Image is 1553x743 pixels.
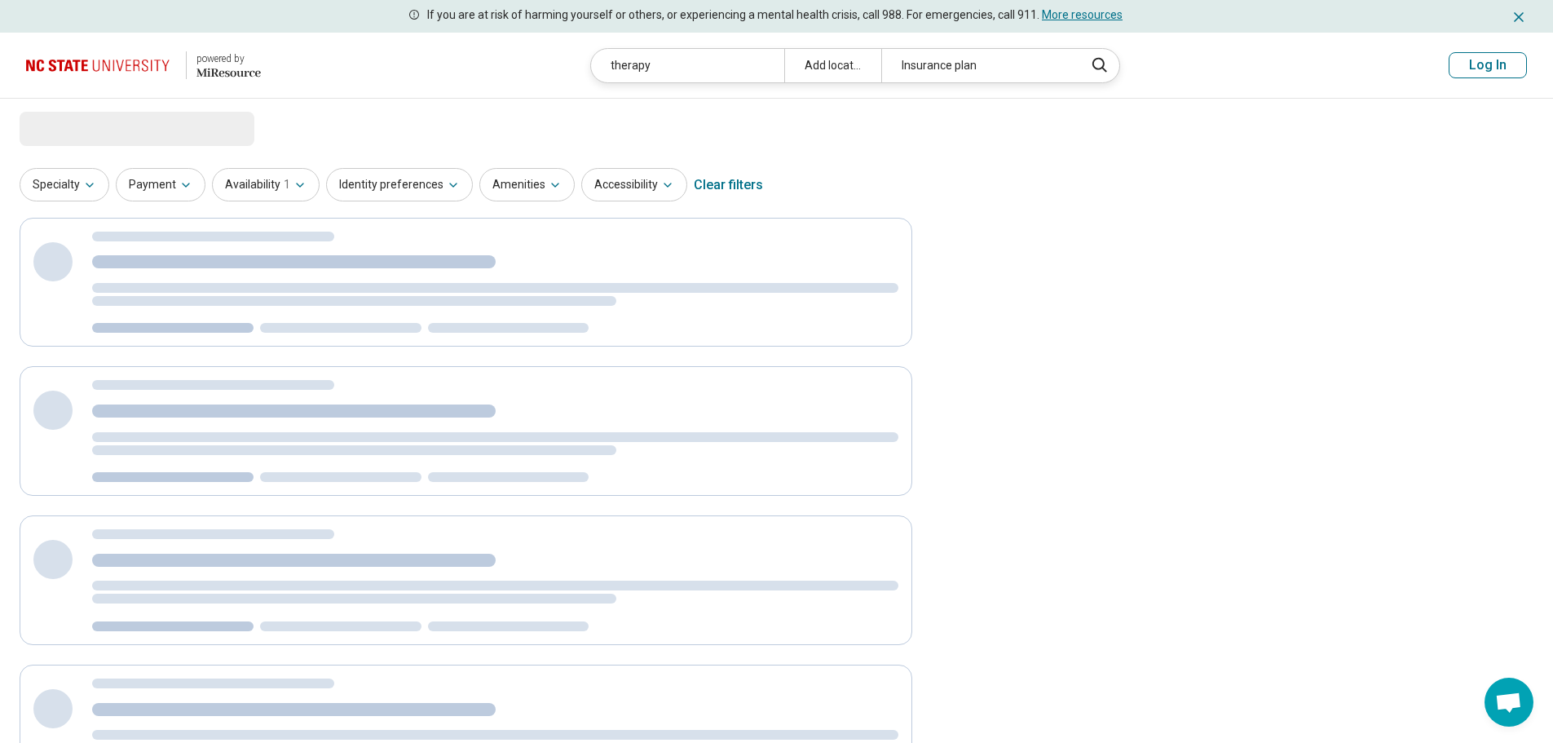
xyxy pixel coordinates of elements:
[479,168,575,201] button: Amenities
[26,46,261,85] a: North Carolina State University powered by
[26,46,176,85] img: North Carolina State University
[1485,678,1533,727] div: Open chat
[326,168,473,201] button: Identity preferences
[1449,52,1527,78] button: Log In
[196,51,261,66] div: powered by
[284,176,290,193] span: 1
[694,166,763,205] div: Clear filters
[212,168,320,201] button: Availability1
[784,49,881,82] div: Add location
[20,168,109,201] button: Specialty
[427,7,1123,24] p: If you are at risk of harming yourself or others, or experiencing a mental health crisis, call 98...
[881,49,1074,82] div: Insurance plan
[1042,8,1123,21] a: More resources
[581,168,687,201] button: Accessibility
[1511,7,1527,26] button: Dismiss
[116,168,205,201] button: Payment
[20,112,157,144] span: Loading...
[591,49,784,82] div: therapy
